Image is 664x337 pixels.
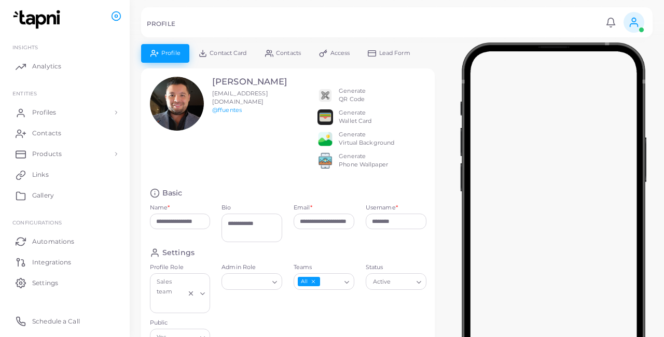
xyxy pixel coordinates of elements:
label: Public [150,319,211,327]
span: Configurations [12,219,62,226]
label: Bio [222,204,282,212]
span: Contacts [276,50,301,56]
button: Deselect All [310,278,317,285]
h3: [PERSON_NAME] [212,77,287,87]
label: Profile Role [150,263,211,272]
div: Generate Virtual Background [339,131,394,147]
span: Profiles [32,108,56,117]
span: Profile [161,50,181,56]
label: Name [150,204,170,212]
span: Analytics [32,62,61,71]
label: Teams [294,263,354,272]
h4: Settings [162,248,195,258]
span: All [298,277,320,287]
div: Search for option [222,273,282,290]
h4: Basic [162,188,183,198]
span: Links [32,170,49,179]
img: qr2.png [317,88,333,103]
span: ENTITIES [12,90,37,96]
input: Search for option [226,276,268,288]
div: Generate Wallet Card [339,109,371,125]
span: Automations [32,237,74,246]
label: Admin Role [222,263,282,272]
a: Products [8,144,122,164]
span: Schedule a Call [32,317,80,326]
div: Search for option [366,273,426,290]
img: logo [9,10,67,29]
a: Integrations [8,251,122,272]
span: Active [371,277,392,288]
img: 522fc3d1c3555ff804a1a379a540d0107ed87845162a92721bf5e2ebbcc3ae6c.png [317,153,333,168]
a: Gallery [8,185,122,206]
h5: PROFILE [147,20,175,27]
span: Access [330,50,350,56]
a: Links [8,164,122,185]
span: Lead Form [379,50,410,56]
input: Search for option [393,276,412,288]
div: Generate Phone Wallpaper [339,152,388,169]
input: Search for option [321,276,340,288]
a: @ffuentes [212,106,242,114]
img: e64e04433dee680bcc62d3a6779a8f701ecaf3be228fb80ea91b313d80e16e10.png [317,131,333,147]
a: Automations [8,231,122,251]
span: [EMAIL_ADDRESS][DOMAIN_NAME] [212,90,268,105]
span: Contact Card [210,50,246,56]
span: Integrations [32,258,71,267]
span: Sales team [156,277,184,298]
span: Gallery [32,191,54,200]
label: Status [366,263,426,272]
span: Settings [32,278,58,288]
a: Contacts [8,123,122,144]
label: Email [294,204,312,212]
button: Clear Selected [187,289,195,298]
div: Search for option [294,273,354,290]
div: Search for option [150,273,211,313]
a: Analytics [8,56,122,77]
label: Username [366,204,398,212]
img: apple-wallet.png [317,109,333,125]
span: Products [32,149,62,159]
div: Generate QR Code [339,87,366,104]
a: Settings [8,272,122,293]
a: Schedule a Call [8,311,122,331]
input: Search for option [155,299,185,311]
span: INSIGHTS [12,44,38,50]
a: Profiles [8,102,122,123]
span: Contacts [32,129,61,138]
